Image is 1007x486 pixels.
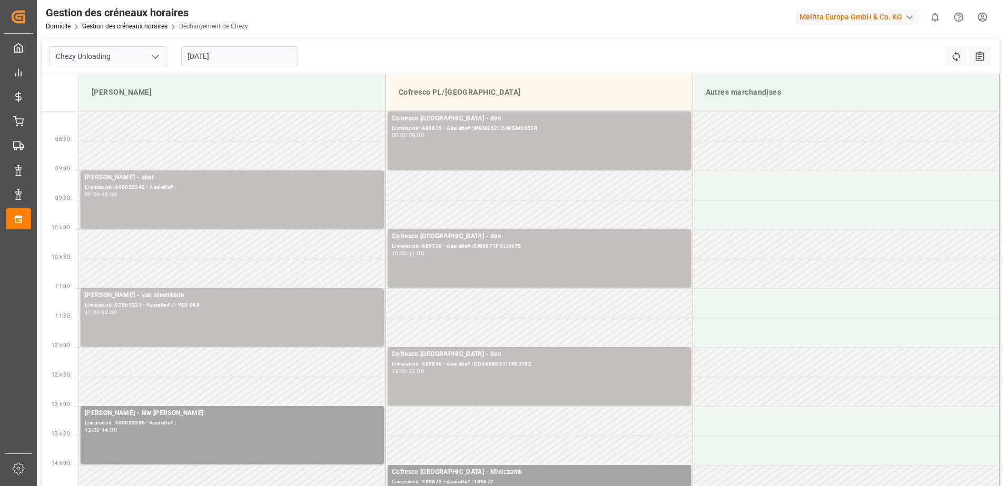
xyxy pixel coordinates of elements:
div: Autres marchandises [702,83,991,102]
a: Gestion des créneaux horaires [82,23,167,30]
div: 08:00 [392,133,407,137]
span: 14 h 00 [52,460,70,466]
div: - [100,428,102,432]
div: Cofresco [GEOGRAPHIC_DATA] - Mielczarek [392,467,687,478]
div: 12:00 [102,310,117,315]
div: 09:00 [409,133,424,137]
div: - [407,133,409,137]
font: Melitta Europa GmbH & Co. KG [799,12,902,23]
div: - [407,251,409,256]
div: Cofresco [GEOGRAPHIC_DATA] - dss [392,114,687,124]
input: Type à rechercher/sélectionner [50,46,166,66]
span: 13 h 30 [52,431,70,437]
span: 09:30 [55,195,70,201]
span: 10 h 30 [52,254,70,260]
div: - [100,310,102,315]
div: Livraison# :92561221 - Assiette# :1 YED 088 [85,301,380,310]
button: Melitta Europa GmbH & Co. KG [795,7,923,27]
div: 10:00 [392,251,407,256]
span: 11:00 [55,283,70,289]
div: 11:00 [409,251,424,256]
div: [PERSON_NAME] - skat [85,173,380,183]
div: Livraison# :489730 - Assiette# :CW8871F CLI86F5 [392,242,687,251]
div: - [100,192,102,197]
button: Afficher 0 nouvelles notifications [923,5,947,29]
span: 08:30 [55,136,70,142]
div: Cofresco [GEOGRAPHIC_DATA] - dss [392,231,687,242]
button: Centre d’aide [947,5,971,29]
span: 13 h 00 [52,401,70,407]
div: Livraison# :400053342 - Assiette# : [85,183,380,192]
button: Ouvrir le menu [147,48,163,65]
div: [PERSON_NAME] - van steenkiste [85,290,380,301]
a: Domicile [46,23,71,30]
div: Cofresco PL/[GEOGRAPHIC_DATA] [394,83,684,102]
span: 12 h 30 [52,372,70,378]
div: 14:00 [102,428,117,432]
div: 09:00 [85,192,100,197]
div: 12:00 [392,369,407,373]
span: 12 h 00 [52,342,70,348]
div: 13:00 [409,369,424,373]
div: Livraison# :489875 - Assiette# :WGM2621C/WGM0653R [392,124,687,133]
span: 11:30 [55,313,70,319]
div: [PERSON_NAME] - lkw [PERSON_NAME] [85,408,380,419]
div: Gestion des créneaux horaires [46,5,248,21]
input: JJ-MM-AAAA [181,46,298,66]
div: [PERSON_NAME] [87,83,377,102]
div: Cofresco [GEOGRAPHIC_DATA] - dss [392,349,687,360]
span: 09:00 [55,166,70,171]
div: Livraison# :489846 - Assiette# :GDA66884/CTR53182 [392,360,687,369]
div: - [407,369,409,373]
div: 10:00 [102,192,117,197]
div: Livraison# :400053306 - Assiette# : [85,419,380,428]
div: 13:00 [85,428,100,432]
div: 11:00 [85,310,100,315]
span: 10 h 00 [52,225,70,230]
